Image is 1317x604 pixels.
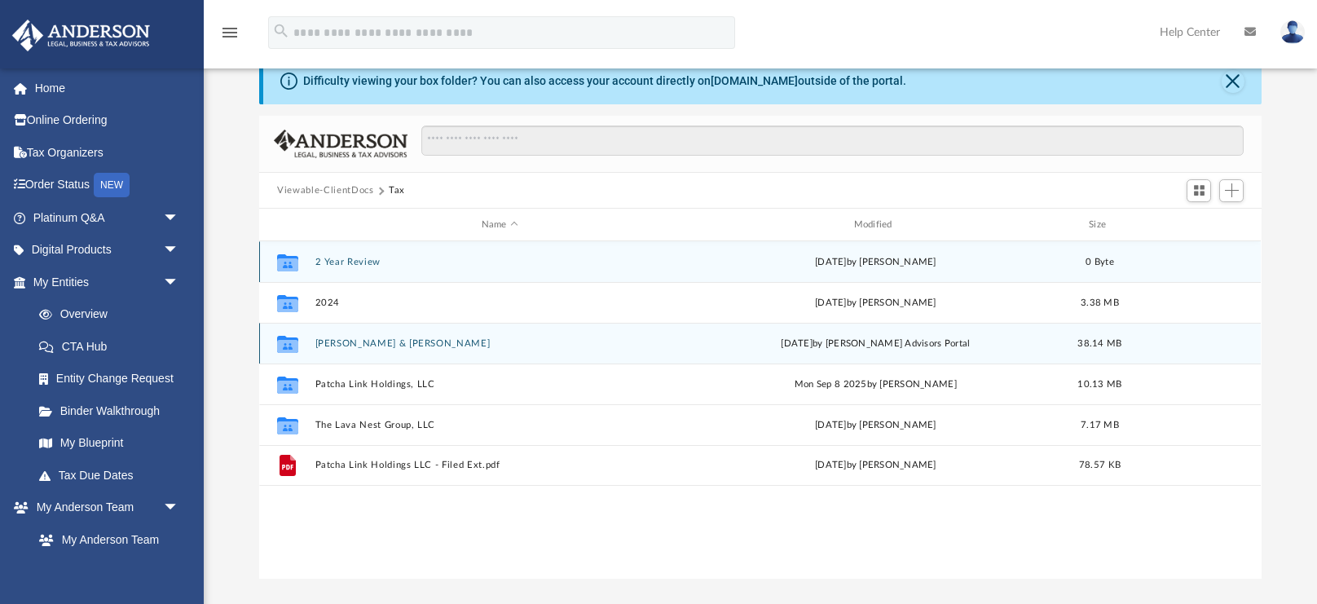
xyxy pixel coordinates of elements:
[163,266,196,299] span: arrow_drop_down
[163,201,196,235] span: arrow_drop_down
[1140,218,1254,232] div: id
[272,22,290,40] i: search
[163,234,196,267] span: arrow_drop_down
[23,363,204,395] a: Entity Change Request
[691,296,1060,311] div: [DATE] by [PERSON_NAME]
[163,492,196,525] span: arrow_drop_down
[315,298,685,308] button: 2024
[691,218,1060,232] div: Modified
[1222,70,1244,93] button: Close
[220,23,240,42] i: menu
[1078,339,1122,348] span: 38.14 MB
[23,523,187,556] a: My Anderson Team
[1081,298,1119,307] span: 3.38 MB
[11,266,204,298] a: My Entitiesarrow_drop_down
[220,31,240,42] a: menu
[94,173,130,197] div: NEW
[389,183,405,198] button: Tax
[23,459,204,492] a: Tax Due Dates
[1081,421,1119,430] span: 7.17 MB
[23,330,204,363] a: CTA Hub
[11,72,204,104] a: Home
[11,234,204,267] a: Digital Productsarrow_drop_down
[315,461,685,471] button: Patcha Link Holdings LLC - Filed Ext.pdf
[266,218,307,232] div: id
[315,379,685,390] button: Patcha Link Holdings, LLC
[11,492,196,524] a: My Anderson Teamarrow_drop_down
[1086,258,1115,267] span: 0 Byte
[315,420,685,430] button: The Lava Nest Group, LLC
[421,126,1244,157] input: Search files and folders
[691,255,1060,270] div: [DATE] by [PERSON_NAME]
[23,298,204,331] a: Overview
[711,74,798,87] a: [DOMAIN_NAME]
[1078,380,1122,389] span: 10.13 MB
[691,377,1060,392] div: Mon Sep 8 2025 by [PERSON_NAME]
[11,136,204,169] a: Tax Organizers
[315,338,685,349] button: [PERSON_NAME] & [PERSON_NAME]
[691,458,1060,473] div: [DATE] by [PERSON_NAME]
[277,183,373,198] button: Viewable-ClientDocs
[7,20,155,51] img: Anderson Advisors Platinum Portal
[259,241,1261,579] div: grid
[691,418,1060,433] div: [DATE] by [PERSON_NAME]
[315,257,685,267] button: 2 Year Review
[315,218,684,232] div: Name
[1079,461,1121,470] span: 78.57 KB
[691,337,1060,351] div: [DATE] by [PERSON_NAME] Advisors Portal
[1219,179,1244,202] button: Add
[23,427,196,460] a: My Blueprint
[23,395,204,427] a: Binder Walkthrough
[11,104,204,137] a: Online Ordering
[1187,179,1211,202] button: Switch to Grid View
[11,169,204,202] a: Order StatusNEW
[11,201,204,234] a: Platinum Q&Aarrow_drop_down
[303,73,906,90] div: Difficulty viewing your box folder? You can also access your account directly on outside of the p...
[1068,218,1133,232] div: Size
[1280,20,1305,44] img: User Pic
